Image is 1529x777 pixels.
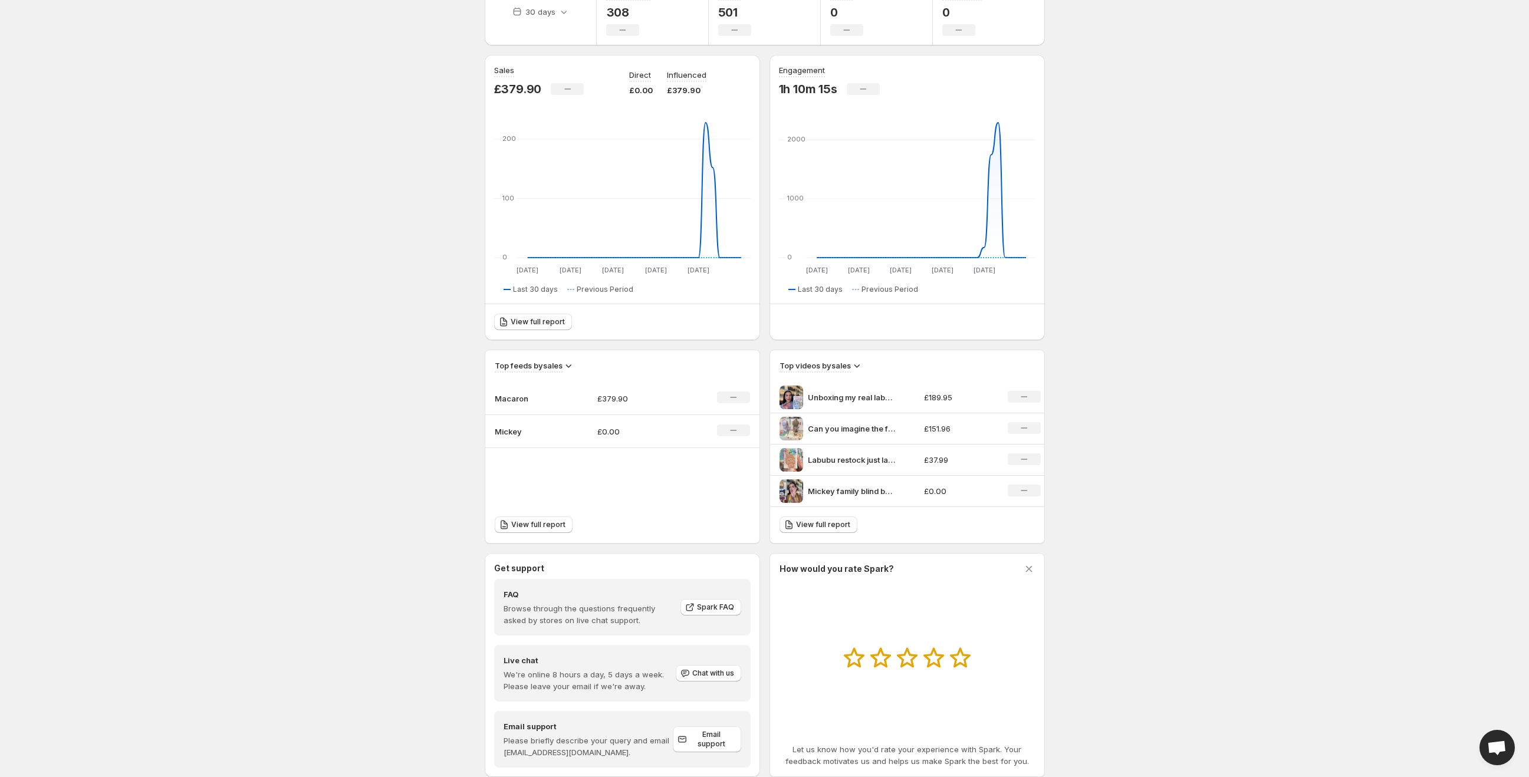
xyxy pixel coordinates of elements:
[830,5,863,19] p: 0
[502,194,514,202] text: 100
[780,360,851,371] h3: Top videos by sales
[494,64,514,76] h3: Sales
[629,69,651,81] p: Direct
[780,386,803,409] img: Unboxing my real labubu that I got from PixelHubMedia on TikTok shop labubu labubuunboxing unboxing
[602,266,624,274] text: [DATE]
[808,485,896,497] p: Mickey family blind box opening PixelHubMedia came through with this one Click the shopping cart ...
[504,602,672,626] p: Browse through the questions frequently asked by stores on live chat support.
[504,735,673,758] p: Please briefly describe your query and email [EMAIL_ADDRESS][DOMAIN_NAME].
[597,426,681,437] p: £0.00
[808,454,896,466] p: Labubu restock just landed labubu labubumacarons labubuthemonsters bigintoengrylabubu labubumacarons
[494,82,542,96] p: £379.90
[676,665,741,681] button: Chat with us
[525,6,555,18] p: 30 days
[494,562,544,574] h3: Get support
[645,266,666,274] text: [DATE]
[502,134,516,143] text: 200
[517,266,538,274] text: [DATE]
[511,520,565,529] span: View full report
[780,448,803,472] img: Labubu restock just landed labubu labubumacarons labubuthemonsters bigintoengrylabubu labubumacarons
[808,423,896,434] p: Can you imagine the feeling bro dubai labubu labubuthemonsters macaronlabubu labubu popmartunboxing
[559,266,581,274] text: [DATE]
[597,393,681,404] p: £379.90
[808,391,896,403] p: Unboxing my real labubu that I got from PixelHubMedia on TikTok shop labubu labubuunboxing unboxing
[513,285,558,294] span: Last 30 days
[889,266,911,274] text: [DATE]
[942,5,982,19] p: 0
[924,423,994,434] p: £151.96
[504,720,673,732] h4: Email support
[504,588,672,600] h4: FAQ
[673,726,741,752] a: Email support
[495,393,554,404] p: Macaron
[780,479,803,503] img: Mickey family blind box opening PixelHubMedia came through with this one Click the shopping cart ...
[861,285,918,294] span: Previous Period
[502,253,507,261] text: 0
[606,5,650,19] p: 308
[780,743,1035,767] p: Let us know how you'd rate your experience with Spark. Your feedback motivates us and helps us ma...
[805,266,827,274] text: [DATE]
[924,485,994,497] p: £0.00
[692,669,734,678] span: Chat with us
[511,317,565,327] span: View full report
[847,266,869,274] text: [DATE]
[504,669,675,692] p: We're online 8 hours a day, 5 days a week. Please leave your email if we're away.
[718,5,751,19] p: 501
[924,454,994,466] p: £37.99
[780,417,803,440] img: Can you imagine the feeling bro dubai labubu labubuthemonsters macaronlabubu labubu popmartunboxing
[495,360,563,371] h3: Top feeds by sales
[798,285,843,294] span: Last 30 days
[787,253,792,261] text: 0
[667,84,706,96] p: £379.90
[688,266,709,274] text: [DATE]
[689,730,734,749] span: Email support
[697,602,734,612] span: Spark FAQ
[667,69,706,81] p: Influenced
[924,391,994,403] p: £189.95
[796,520,850,529] span: View full report
[779,64,825,76] h3: Engagement
[495,516,573,533] a: View full report
[973,266,995,274] text: [DATE]
[494,314,572,330] a: View full report
[780,516,857,533] a: View full report
[780,563,894,575] h3: How would you rate Spark?
[787,194,804,202] text: 1000
[495,426,554,437] p: Mickey
[577,285,633,294] span: Previous Period
[1479,730,1515,765] a: Open chat
[931,266,953,274] text: [DATE]
[787,135,805,143] text: 2000
[779,82,837,96] p: 1h 10m 15s
[680,599,741,615] a: Spark FAQ
[504,654,675,666] h4: Live chat
[629,84,653,96] p: £0.00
